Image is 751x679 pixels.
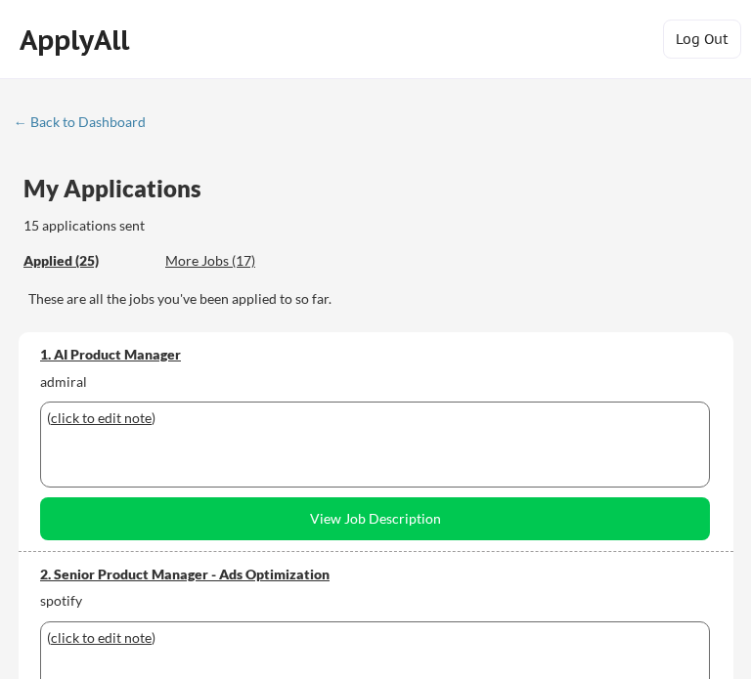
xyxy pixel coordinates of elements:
[40,565,710,584] div: 2. Senior Product Manager - Ads Optimization
[20,23,135,57] div: ApplyAll
[28,289,733,309] div: These are all the jobs you've been applied to so far.
[14,114,160,134] a: ← Back to Dashboard
[40,372,710,392] div: admiral
[51,409,152,426] u: click to edit note
[165,251,309,272] div: These are job applications we think you'd be a good fit for, but couldn't apply you to automatica...
[40,591,710,611] div: spotify
[23,177,217,200] div: My Applications
[23,251,151,271] div: Applied (25)
[51,629,152,646] u: click to edit note
[23,216,402,235] div: 15 applications sent
[47,628,703,648] div: ( )
[14,115,160,129] div: ← Back to Dashboard
[663,20,741,59] button: Log Out
[40,497,710,540] button: View Job Description
[23,251,151,272] div: These are all the jobs you've been applied to so far.
[47,408,703,428] div: ( )
[165,251,309,271] div: More Jobs (17)
[40,345,710,364] div: 1. AI Product Manager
